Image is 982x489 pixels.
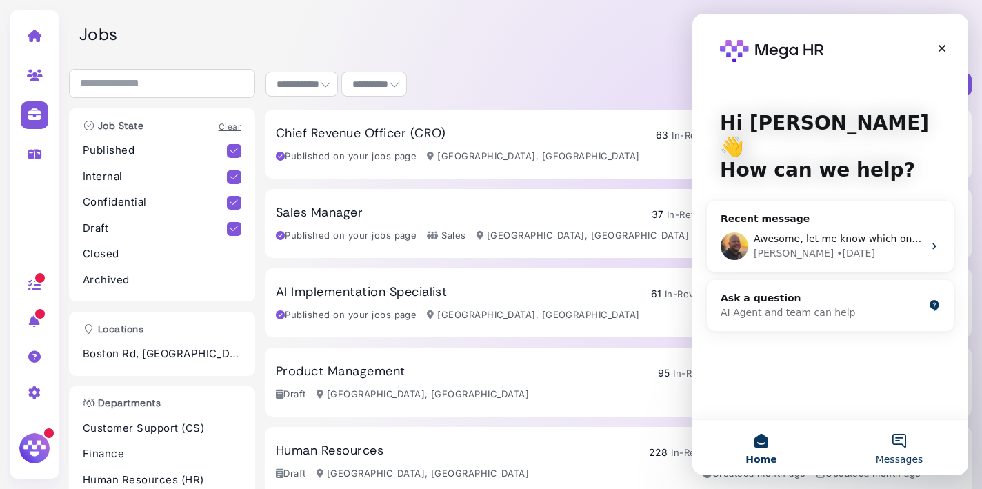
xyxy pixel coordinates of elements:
div: [GEOGRAPHIC_DATA], [GEOGRAPHIC_DATA] [317,388,529,401]
div: [GEOGRAPHIC_DATA], [GEOGRAPHIC_DATA] [427,308,639,322]
span: Messages [183,441,231,450]
div: [GEOGRAPHIC_DATA], [GEOGRAPHIC_DATA] [427,150,639,163]
h3: Sales Manager [276,206,363,221]
p: Internal [83,169,227,185]
div: Close [237,22,262,47]
h3: Human Resources [276,443,383,459]
h3: AI Implementation Specialist [276,285,447,300]
span: 63 [656,129,669,141]
p: Archived [83,272,241,288]
div: [GEOGRAPHIC_DATA], [GEOGRAPHIC_DATA] [317,467,529,481]
p: Boston Rd, [GEOGRAPHIC_DATA], [GEOGRAPHIC_DATA] [83,346,241,362]
div: Published on your jobs page [276,229,417,243]
div: [PERSON_NAME] [61,232,141,247]
div: [GEOGRAPHIC_DATA], [GEOGRAPHIC_DATA] [477,229,689,243]
h3: Departments [76,397,168,409]
div: Ask a questionAI Agent and team can help [14,266,262,318]
div: • [DATE] [144,232,183,247]
p: Published [83,143,227,159]
h3: Job State [76,120,150,132]
span: 37 [652,208,664,220]
div: Ask a question [28,277,231,292]
h2: Jobs [79,25,972,45]
p: Finance [83,446,241,462]
time: Jul 17, 2025 [749,468,805,479]
span: In-Review [667,209,712,220]
div: Draft [276,388,306,401]
div: Draft [276,467,306,481]
h3: Chief Revenue Officer (CRO) [276,126,446,141]
button: Messages [138,406,276,461]
p: Confidential [83,194,227,210]
time: Jul 17, 2025 [864,468,921,479]
p: Closed [83,246,241,262]
div: Published on your jobs page [276,150,417,163]
p: Customer Support (CS) [83,421,241,437]
p: Human Resources (HR) [83,472,241,488]
p: Draft [83,221,227,237]
span: In-Review [671,447,717,458]
span: Home [53,441,84,450]
h3: Locations [76,323,150,335]
iframe: Intercom live chat [692,14,968,475]
img: Megan [17,431,52,466]
div: Sales [427,229,465,243]
h3: Product Management [276,364,405,379]
span: In-Review [672,130,717,141]
div: Published on your jobs page [276,308,417,322]
span: In-Review [665,288,710,299]
span: 95 [658,367,670,379]
span: In-Review [673,368,719,379]
div: AI Agent and team can help [28,292,231,306]
a: Clear [219,121,241,132]
span: 61 [651,288,662,299]
span: 228 [649,446,668,458]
